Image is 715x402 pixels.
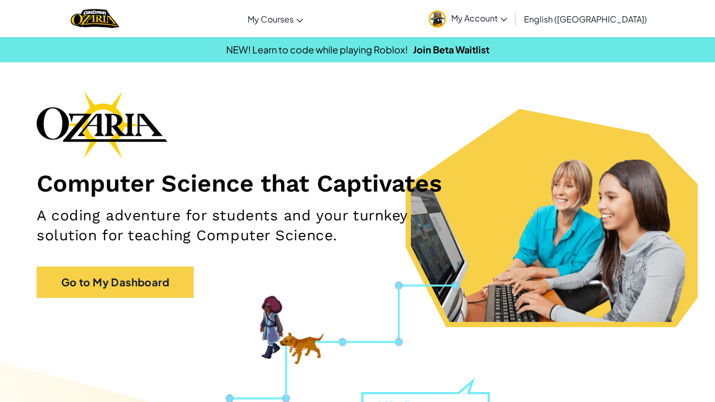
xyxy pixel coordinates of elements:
[524,14,647,25] span: English ([GEOGRAPHIC_DATA])
[37,169,678,198] h1: Computer Science that Captivates
[37,91,167,158] img: Ozaria branding logo
[37,206,466,245] h2: A coding adventure for students and your turnkey solution for teaching Computer Science.
[519,5,652,33] a: English ([GEOGRAPHIC_DATA])
[423,2,512,35] a: My Account
[451,13,507,24] span: My Account
[248,14,294,25] span: My Courses
[71,8,119,29] img: Home
[413,43,489,55] a: Join Beta Waitlist
[226,43,408,55] span: NEW! Learn to code while playing Roblox!
[242,5,308,33] a: My Courses
[71,8,119,29] a: Ozaria by CodeCombat logo
[37,266,194,298] a: Go to My Dashboard
[429,10,446,28] img: avatar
